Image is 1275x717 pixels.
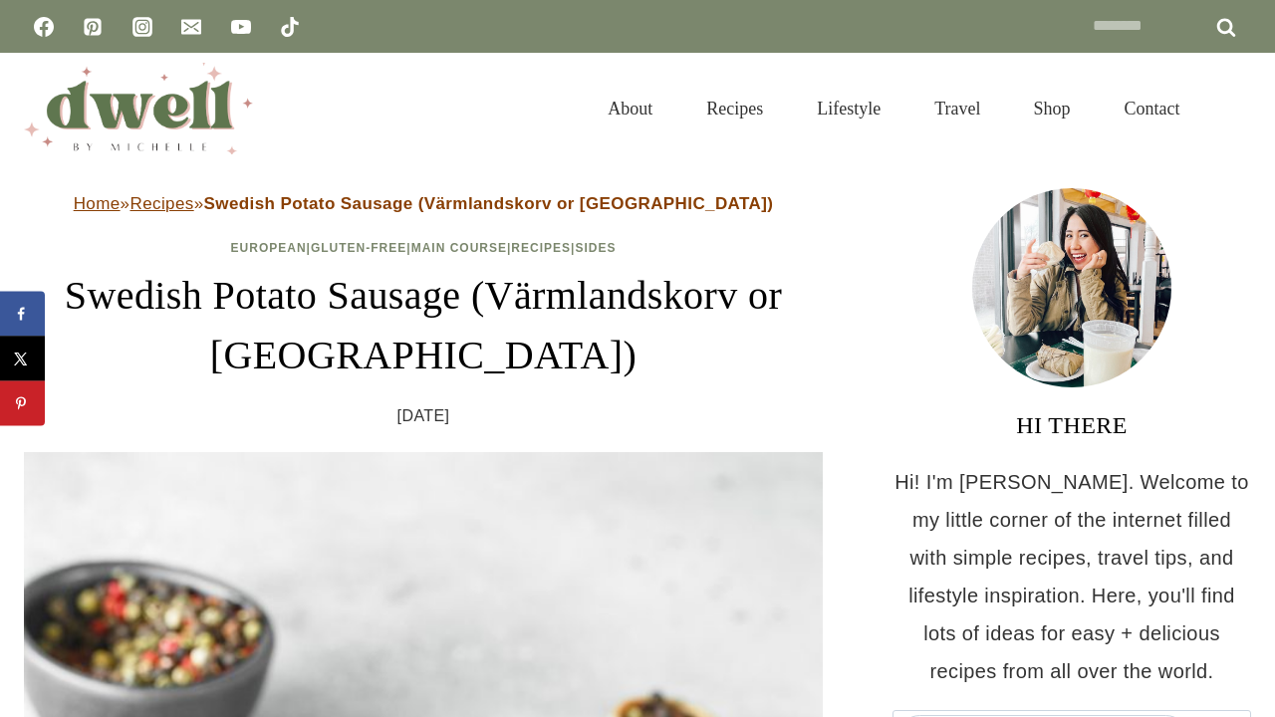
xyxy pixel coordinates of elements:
[411,241,507,255] a: Main Course
[171,7,211,47] a: Email
[221,7,261,47] a: YouTube
[204,194,774,213] strong: Swedish Potato Sausage (Värmlandskorv or [GEOGRAPHIC_DATA])
[24,63,253,154] img: DWELL by michelle
[123,7,162,47] a: Instagram
[24,7,64,47] a: Facebook
[74,194,774,213] span: » »
[575,241,616,255] a: Sides
[129,194,193,213] a: Recipes
[1098,74,1207,143] a: Contact
[397,401,450,431] time: [DATE]
[892,463,1251,690] p: Hi! I'm [PERSON_NAME]. Welcome to my little corner of the internet filled with simple recipes, tr...
[679,74,790,143] a: Recipes
[270,7,310,47] a: TikTok
[581,74,1207,143] nav: Primary Navigation
[790,74,907,143] a: Lifestyle
[907,74,1007,143] a: Travel
[74,194,121,213] a: Home
[24,266,823,385] h1: Swedish Potato Sausage (Värmlandskorv or [GEOGRAPHIC_DATA])
[311,241,406,255] a: Gluten-Free
[231,241,307,255] a: European
[892,407,1251,443] h3: HI THERE
[1217,92,1251,125] button: View Search Form
[511,241,571,255] a: Recipes
[231,241,617,255] span: | | | |
[73,7,113,47] a: Pinterest
[581,74,679,143] a: About
[1007,74,1098,143] a: Shop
